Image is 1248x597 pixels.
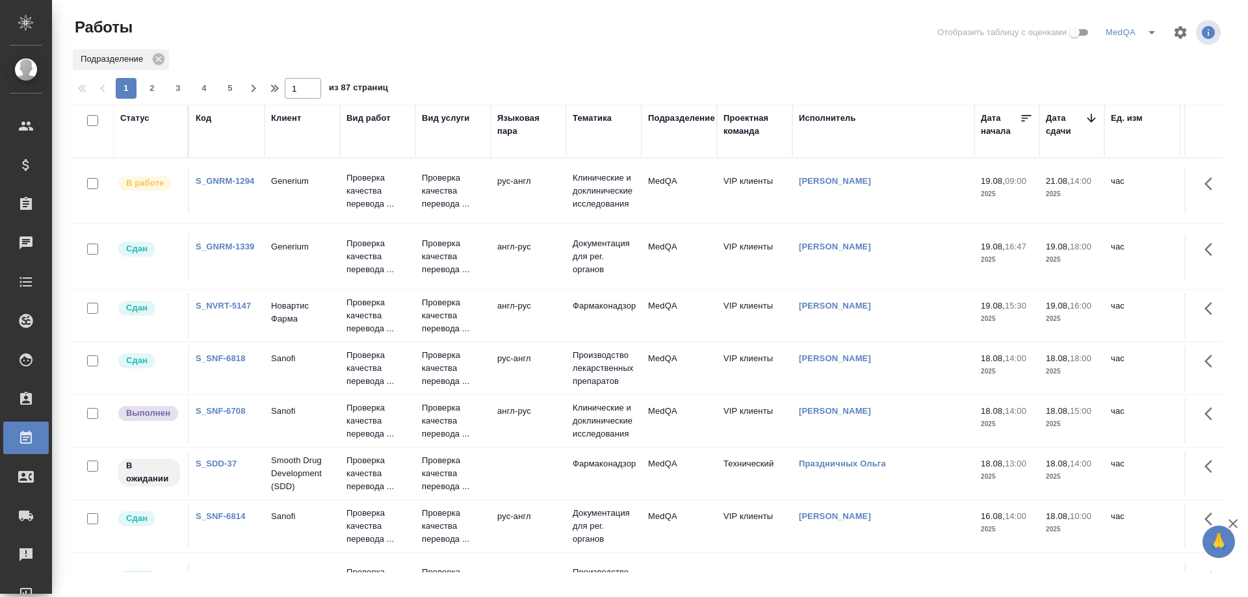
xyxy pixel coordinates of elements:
p: 2025 [1046,188,1098,201]
p: Фармаконадзор [573,299,635,312]
p: Проверка качества перевода ... [346,454,409,493]
div: Подразделение [73,49,169,70]
p: 15:00 [1070,570,1091,580]
p: В ожидании [126,459,172,485]
p: Smooth Drug Development (SDD) [271,454,333,493]
button: Здесь прячутся важные кнопки [1197,234,1228,265]
button: 2 [142,78,162,99]
p: 14:00 [1005,353,1026,363]
p: Проверка качества перевода ... [346,401,409,440]
div: Статус [120,112,149,125]
p: 16:47 [1005,242,1026,251]
p: 19.08, [981,176,1005,186]
div: Вид работ [346,112,391,125]
div: Исполнитель [799,112,856,125]
button: Здесь прячутся важные кнопки [1197,563,1228,594]
div: Тематика [573,112,612,125]
p: Новартис Фарма [271,299,333,325]
a: [PERSON_NAME] [799,511,871,521]
p: 16.08, [981,511,1005,521]
p: Проверка качества перевода ... [346,507,409,546]
p: 16:00 [1070,301,1091,311]
a: S_SDD-37 [196,459,237,468]
a: [PERSON_NAME] [799,406,871,416]
p: Sanofi [271,352,333,365]
td: 0.5 [1180,234,1245,279]
button: 5 [220,78,240,99]
a: [PERSON_NAME] [799,353,871,363]
p: Проверка качества перевода ... [422,349,484,388]
td: MedQA [642,168,717,214]
p: Выполнен [126,407,170,420]
p: 19.08, [981,242,1005,251]
p: 2025 [1046,365,1098,378]
td: рус-англ [491,168,566,214]
td: VIP клиенты [717,503,792,549]
p: 18.08, [1046,353,1070,363]
span: Работы [71,17,133,38]
div: Менеджер проверил работу исполнителя, передает ее на следующий этап [117,510,181,527]
p: 18.08, [981,459,1005,468]
td: рус-англ [491,346,566,391]
div: Проектная команда [723,112,786,138]
p: 19.08, [981,301,1005,311]
p: 14.08, [1046,570,1070,580]
td: рус-англ [491,503,566,549]
p: 19.08, [1046,242,1070,251]
div: Исполнитель завершил работу [117,405,181,422]
a: S_GNRM-1339 [196,242,254,251]
button: Здесь прячутся важные кнопки [1197,398,1228,429]
button: Здесь прячутся важные кнопки [1197,346,1228,377]
td: час [1104,293,1180,338]
p: 18.08, [1046,406,1070,416]
a: [PERSON_NAME] [799,242,871,251]
button: Здесь прячутся важные кнопки [1197,451,1228,482]
p: 21.08, [1046,176,1070,186]
td: час [1104,503,1180,549]
p: 2025 [981,523,1033,536]
p: Сдан [126,512,148,525]
p: 18.08, [1046,459,1070,468]
p: 2025 [981,312,1033,325]
p: Проверка качества перевода ... [422,296,484,335]
td: час [1104,451,1180,496]
p: Сдан [126,354,148,367]
td: MedQA [642,503,717,549]
p: 18:00 [1070,242,1091,251]
td: MedQA [642,234,717,279]
p: Проверка качества перевода ... [346,349,409,388]
p: Sanofi [271,510,333,523]
p: Сдан [126,242,148,255]
p: 10:00 [1070,511,1091,521]
p: Сдан [126,571,148,584]
a: S_SNF-6814 [196,511,246,521]
div: Менеджер проверил работу исполнителя, передает ее на следующий этап [117,352,181,370]
div: Подразделение [648,112,715,125]
td: VIP клиенты [717,168,792,214]
div: Код [196,112,211,125]
span: Настроить таблицу [1165,17,1196,48]
span: Посмотреть информацию [1196,20,1223,45]
a: [PERSON_NAME] [799,301,871,311]
td: час [1104,168,1180,214]
div: Менеджер проверил работу исполнителя, передает ее на следующий этап [117,569,181,587]
p: Подразделение [81,53,148,66]
p: В работе [126,177,164,190]
div: Языковая пара [497,112,560,138]
p: 18:00 [1070,353,1091,363]
a: S_NVRT-5147 [196,301,251,311]
span: Отобразить таблицу с оценками [937,26,1067,39]
p: Фармаконадзор [573,457,635,470]
p: 2025 [981,253,1033,266]
a: S_SNF-6708 [196,406,246,416]
p: Клинические и доклинические исследования [573,401,635,440]
p: 2025 [981,365,1033,378]
p: 14:00 [1070,459,1091,468]
div: Исполнитель выполняет работу [117,175,181,192]
div: Вид услуги [422,112,470,125]
button: Здесь прячутся важные кнопки [1197,293,1228,324]
button: 3 [168,78,188,99]
td: MedQA [642,293,717,338]
p: 14:00 [1070,176,1091,186]
p: 18.08, [1046,511,1070,521]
